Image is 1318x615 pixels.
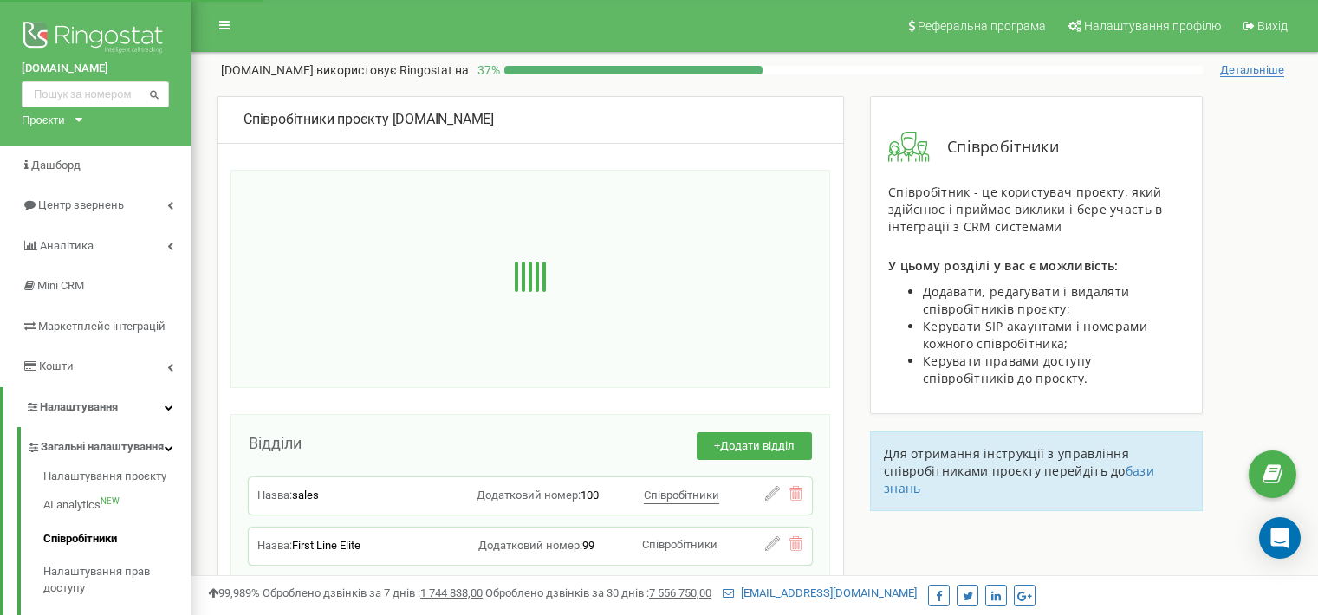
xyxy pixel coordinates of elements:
a: Співробітники [43,522,191,556]
span: Керувати SIP акаунтами і номерами кожного співробітника; [923,318,1147,352]
button: +Додати відділ [697,432,812,461]
span: Співробітники [642,538,717,551]
span: Додатковий номер: [478,539,582,552]
a: Загальні налаштування [26,427,191,463]
span: Додати відділ [720,439,795,452]
p: 37 % [469,61,504,79]
span: First Line Elite [292,539,360,552]
span: Налаштування профілю [1084,19,1221,33]
span: 99,989% [208,586,260,599]
span: Загальні налаштування [41,439,164,456]
p: [DOMAIN_NAME] [221,61,469,79]
span: Кошти [39,359,74,372]
a: [EMAIL_ADDRESS][DOMAIN_NAME] [723,586,917,599]
span: Для отримання інструкції з управління співробітниками проєкту перейдіть до [884,445,1129,479]
a: Налаштування [3,387,191,428]
span: Керувати правами доступу співробітників до проєкту. [923,353,1091,386]
input: Пошук за номером [22,81,169,107]
a: AI analyticsNEW [43,489,191,522]
span: Mini CRM [37,279,84,292]
span: Центр звернень [38,198,124,211]
u: 1 744 838,00 [420,586,483,599]
span: Реферальна програма [918,19,1046,33]
span: Налаштування [40,400,118,413]
span: 99 [582,539,594,552]
div: [DOMAIN_NAME] [243,110,817,130]
span: Назва: [257,539,292,552]
span: Дашборд [31,159,81,172]
a: Налаштування прав доступу [43,555,191,605]
span: Детальніше [1220,63,1284,77]
span: Співробітники [930,136,1059,159]
span: Співробітник - це користувач проєкту, який здійснює і приймає виклики і бере участь в інтеграції ... [888,184,1163,235]
span: Назва: [257,489,292,502]
span: Співробітники проєкту [243,111,389,127]
span: Оброблено дзвінків за 30 днів : [485,586,711,599]
div: Open Intercom Messenger [1259,517,1301,559]
a: бази знань [884,463,1154,496]
div: Проєкти [22,112,65,128]
span: Оброблено дзвінків за 7 днів : [263,586,483,599]
a: [DOMAIN_NAME] [22,61,169,77]
span: 100 [581,489,599,502]
span: Додатковий номер: [477,489,581,502]
span: використовує Ringostat на [316,63,469,77]
span: Співробітники [644,489,719,502]
img: Ringostat logo [22,17,169,61]
span: Аналiтика [40,239,94,252]
u: 7 556 750,00 [649,586,711,599]
span: Вихід [1257,19,1288,33]
span: У цьому розділі у вас є можливість: [888,257,1119,274]
a: Налаштування проєкту [43,469,191,489]
span: sales [292,489,319,502]
span: Відділи [249,434,302,452]
span: Маркетплейс інтеграцій [38,320,166,333]
span: Додавати, редагувати і видаляти співробітників проєкту; [923,283,1129,317]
